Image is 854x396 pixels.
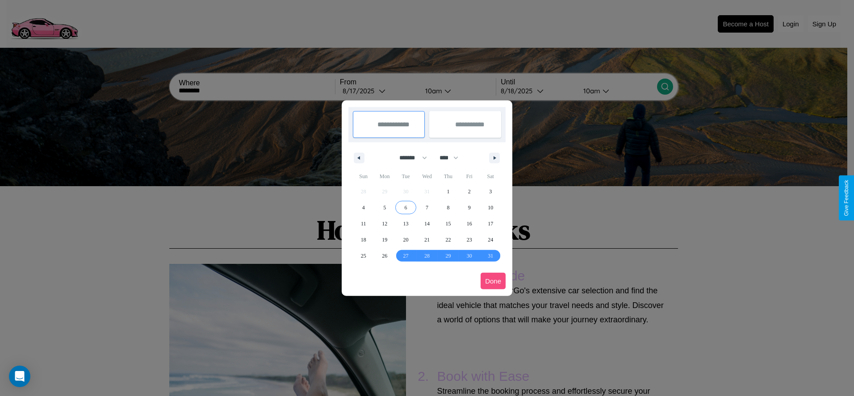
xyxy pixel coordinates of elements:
button: 14 [416,216,437,232]
button: 13 [395,216,416,232]
button: 31 [480,248,501,264]
button: 28 [416,248,437,264]
span: 13 [403,216,409,232]
span: 25 [361,248,366,264]
button: 25 [353,248,374,264]
button: 30 [459,248,480,264]
span: 14 [424,216,430,232]
button: 29 [438,248,459,264]
span: 30 [467,248,472,264]
button: 21 [416,232,437,248]
span: 17 [488,216,493,232]
span: 8 [447,200,449,216]
button: 6 [395,200,416,216]
div: Give Feedback [843,180,850,216]
button: 22 [438,232,459,248]
span: 11 [361,216,366,232]
span: Sun [353,169,374,183]
button: 27 [395,248,416,264]
span: 29 [445,248,451,264]
button: 3 [480,183,501,200]
span: 12 [382,216,387,232]
span: 6 [405,200,407,216]
button: 5 [374,200,395,216]
span: Thu [438,169,459,183]
span: 20 [403,232,409,248]
span: Mon [374,169,395,183]
span: 21 [424,232,430,248]
button: 4 [353,200,374,216]
span: 9 [468,200,471,216]
span: 23 [467,232,472,248]
span: Sat [480,169,501,183]
button: 16 [459,216,480,232]
button: 20 [395,232,416,248]
button: 26 [374,248,395,264]
button: 2 [459,183,480,200]
span: 7 [426,200,428,216]
button: Done [481,273,506,289]
span: Tue [395,169,416,183]
div: Open Intercom Messenger [9,366,30,387]
span: 1 [447,183,449,200]
span: 26 [382,248,387,264]
button: 19 [374,232,395,248]
span: 22 [445,232,451,248]
span: 28 [424,248,430,264]
button: 11 [353,216,374,232]
button: 24 [480,232,501,248]
span: 5 [383,200,386,216]
span: 10 [488,200,493,216]
button: 8 [438,200,459,216]
button: 17 [480,216,501,232]
span: 3 [489,183,492,200]
button: 9 [459,200,480,216]
span: 2 [468,183,471,200]
span: 16 [467,216,472,232]
span: 4 [362,200,365,216]
button: 12 [374,216,395,232]
span: Wed [416,169,437,183]
span: 31 [488,248,493,264]
span: 19 [382,232,387,248]
span: 24 [488,232,493,248]
span: Fri [459,169,480,183]
button: 18 [353,232,374,248]
button: 15 [438,216,459,232]
span: 15 [445,216,451,232]
span: 27 [403,248,409,264]
button: 10 [480,200,501,216]
span: 18 [361,232,366,248]
button: 23 [459,232,480,248]
button: 1 [438,183,459,200]
button: 7 [416,200,437,216]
